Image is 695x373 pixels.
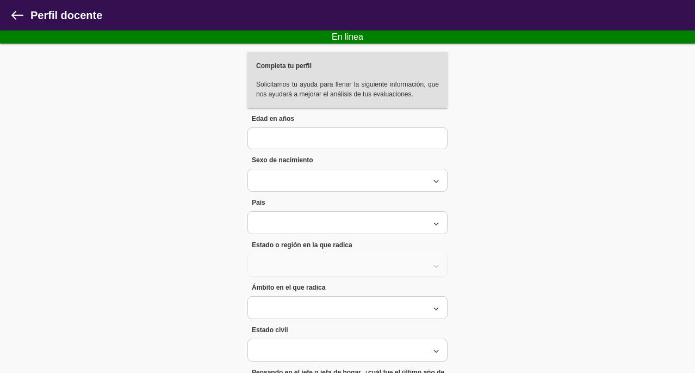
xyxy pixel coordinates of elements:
p: Solicitamos tu ayuda para llenar la siguiente información, que nos ayudará a mejorar el análisis ... [256,80,439,99]
div: Dropdown select [247,339,448,362]
div: Dropdown select [247,169,448,192]
div: Dropdown select [247,211,448,234]
label: Ámbito en el que radica [247,283,448,292]
label: Edad en años [247,114,448,123]
h2: Perfil docente [26,7,686,24]
img: back-icon [9,7,26,24]
h6: Completa tu perfil [256,61,439,71]
div: Dropdown select [247,296,448,319]
label: Estado o región en la que radica [247,241,448,249]
label: Pais [247,198,448,207]
label: Estado civil [247,326,448,334]
label: Sexo de nacimiento [247,156,448,164]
